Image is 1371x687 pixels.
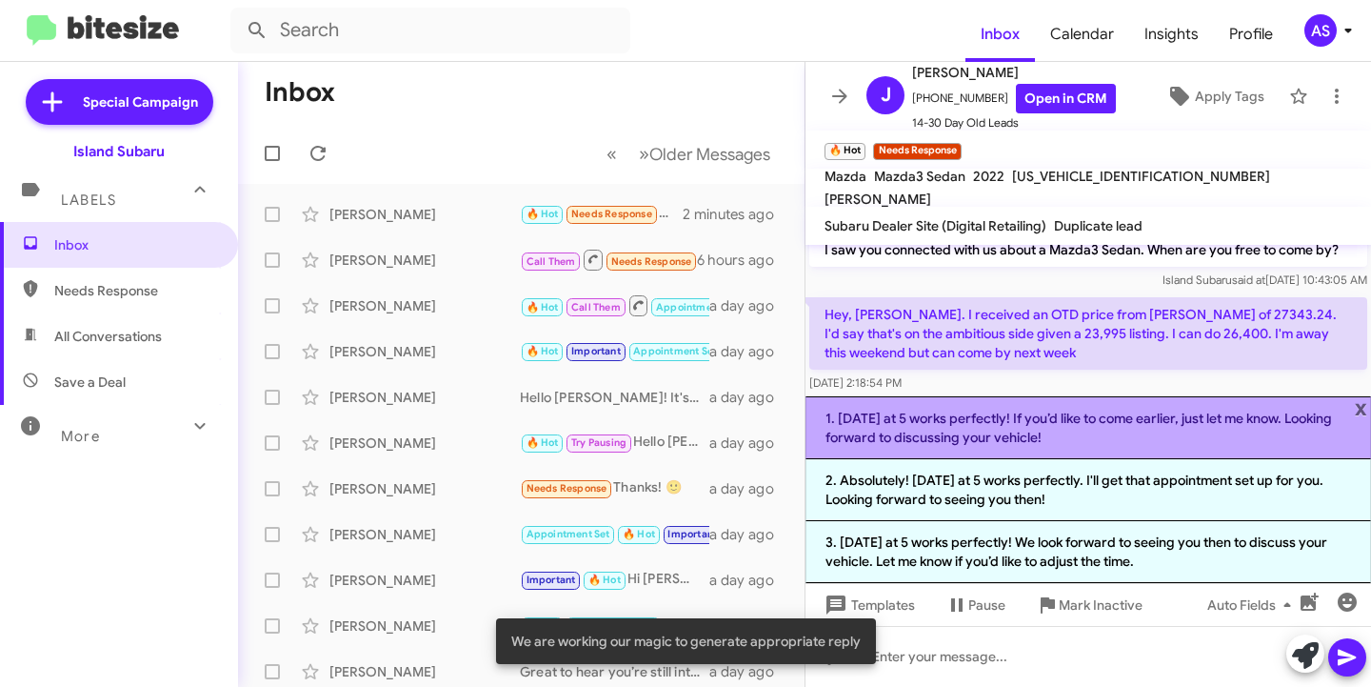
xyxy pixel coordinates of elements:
div: Thanks! 🙂 [520,477,709,499]
span: Mark Inactive [1059,588,1142,622]
a: Calendar [1035,7,1129,62]
div: a day ago [709,342,789,361]
div: [PERSON_NAME] [329,525,520,544]
span: Templates [821,588,915,622]
button: Auto Fields [1192,588,1314,622]
div: a day ago [709,479,789,498]
span: Needs Response [611,255,692,268]
span: Auto Fields [1207,588,1299,622]
div: No problem! [520,340,709,362]
p: Hey, [PERSON_NAME]. I received an OTD price from [PERSON_NAME] of 27343.24. I'd say that's on the... [809,297,1367,370]
span: Appointment Set [527,528,610,540]
button: Next [627,134,782,173]
div: [PERSON_NAME] [329,662,520,681]
button: Pause [930,588,1021,622]
div: Island Subaru [73,142,165,161]
div: [PERSON_NAME] [329,616,520,636]
div: [PERSON_NAME] [329,479,520,498]
span: Call Them [527,255,576,268]
div: a day ago [709,296,789,315]
a: Open in CRM [1016,84,1116,113]
span: Important [527,574,576,586]
span: [PERSON_NAME] [825,191,931,208]
span: Mazda3 Sedan [874,168,965,185]
span: [PERSON_NAME] [912,61,1116,84]
div: [PERSON_NAME] [329,571,520,590]
div: [PERSON_NAME] [329,342,520,361]
div: 6 hours ago [697,251,789,270]
span: Pause [968,588,1005,622]
span: All Conversations [54,327,162,346]
span: 🔥 Hot [623,528,655,540]
div: a day ago [709,388,789,407]
div: Hello [PERSON_NAME]! It's [PERSON_NAME] at [GEOGRAPHIC_DATA]. I wanted to check in with you and l... [520,388,709,407]
span: said at [1232,273,1265,287]
span: Appointment Set [656,301,740,313]
div: Inbound Call [520,248,697,272]
li: 1. [DATE] at 5 works perfectly! If you’d like to come earlier, just let me know. Looking forward ... [805,396,1371,459]
span: 🔥 Hot [527,208,559,220]
div: [PERSON_NAME] [329,434,520,453]
button: Apply Tags [1149,79,1280,113]
div: AS [1304,14,1337,47]
span: Special Campaign [83,92,198,111]
span: More [61,428,100,445]
span: We are working our magic to generate appropriate reply [511,632,861,651]
a: Special Campaign [26,79,213,125]
button: Previous [595,134,628,173]
span: 🔥 Hot [527,345,559,357]
small: 🔥 Hot [825,143,865,160]
nav: Page navigation example [596,134,782,173]
span: 🔥 Hot [588,574,621,586]
span: Appointment Set [633,345,717,357]
span: Needs Response [527,482,607,495]
span: Needs Response [571,208,652,220]
span: 2022 [973,168,1004,185]
div: Hey, [PERSON_NAME], looks like there's rain in the forecast for [DATE]. Could we switch my appoin... [520,203,683,225]
input: Search [230,8,630,53]
span: [US_VEHICLE_IDENTIFICATION_NUMBER] [1012,168,1270,185]
div: a day ago [709,525,789,544]
div: [PERSON_NAME] [329,251,520,270]
div: Hi [PERSON_NAME]! It's [PERSON_NAME] at [GEOGRAPHIC_DATA], wanted to check in and see if you were... [520,523,709,545]
span: [DATE] 2:18:54 PM [809,375,902,390]
span: Important [571,345,621,357]
li: 3. [DATE] at 5 works perfectly! We look forward to seeing you then to discuss your vehicle. Let m... [805,521,1371,583]
a: Insights [1129,7,1214,62]
div: [PERSON_NAME] [329,296,520,315]
a: Profile [1214,7,1288,62]
div: Hi [PERSON_NAME]! I just wanted to reach out and see if you were available to stop by [DATE]? We ... [520,569,709,591]
h1: Inbox [265,77,335,108]
a: Inbox [965,7,1035,62]
span: Subaru Dealer Site (Digital Retailing) [825,217,1046,234]
div: a day ago [709,434,789,453]
div: a day ago [709,571,789,590]
span: Save a Deal [54,373,126,392]
span: [PHONE_NUMBER] [912,84,1116,113]
span: 🔥 Hot [527,301,559,313]
span: J [881,80,891,111]
span: 🔥 Hot [527,436,559,449]
div: Sounds great! Just let me know when you're ready, and we can set up a time. [520,293,709,317]
span: Inbox [54,235,216,254]
span: Important [667,528,717,540]
div: [PERSON_NAME] [329,205,520,224]
span: x [1355,396,1367,419]
span: Try Pausing [571,436,626,449]
span: Needs Response [54,281,216,300]
button: AS [1288,14,1350,47]
div: Hello [PERSON_NAME]! It's [PERSON_NAME] with Island Subaru. Just wanted to check in with you. I h... [520,432,709,454]
span: Duplicate lead [1054,217,1142,234]
span: Apply Tags [1195,79,1264,113]
span: « [606,142,617,166]
button: Mark Inactive [1021,588,1158,622]
div: 2 minutes ago [683,205,789,224]
span: Island Subaru [DATE] 10:43:05 AM [1162,273,1367,287]
li: 2. Absolutely! [DATE] at 5 works perfectly. I'll get that appointment set up for you. Looking for... [805,459,1371,521]
span: Older Messages [649,144,770,165]
small: Needs Response [873,143,961,160]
